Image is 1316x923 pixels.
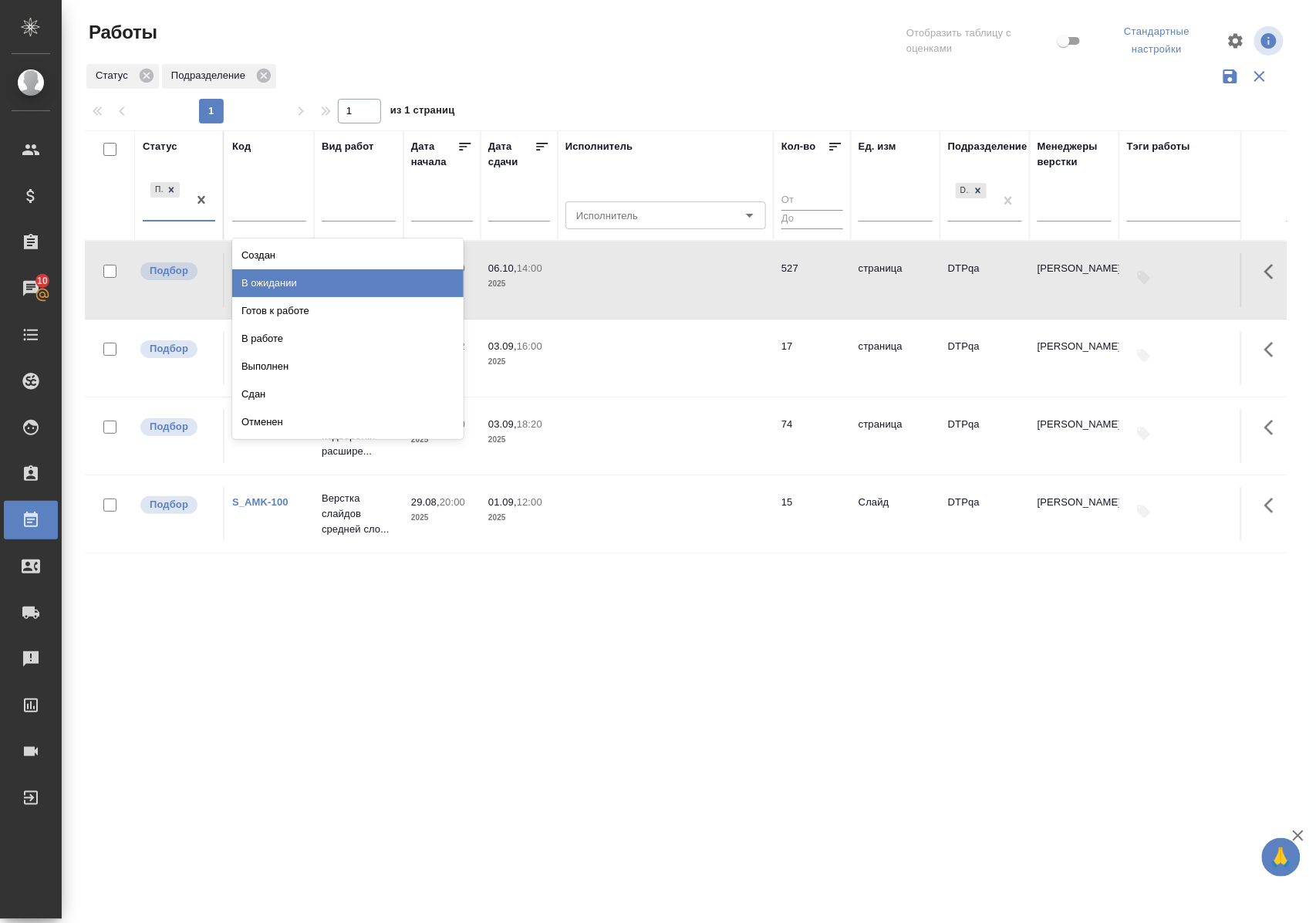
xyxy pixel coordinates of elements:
div: Подбор [150,182,163,198]
td: 527 [774,253,851,307]
td: DTPqa [940,409,1030,463]
div: Дата сдачи [488,139,535,170]
td: DTPqa [940,253,1030,307]
p: 01.09, [488,496,517,508]
div: Ед. изм [859,139,896,154]
input: От [781,191,843,211]
a: S_AMK-100 [232,496,289,508]
div: Можно подбирать исполнителей [139,261,215,282]
div: Подразделение [162,64,276,89]
div: Выполнен [232,353,464,380]
span: из 1 страниц [390,101,455,123]
td: 15 [774,487,851,541]
div: Можно подбирать исполнителей [139,339,215,360]
div: Исполнитель [565,139,633,154]
div: Вид работ [322,139,374,154]
div: Код [232,139,251,154]
p: Верстка слайдов средней сло... [322,491,396,537]
td: DTPqa [940,487,1030,541]
p: Статус [96,68,133,83]
div: Готов к работе [232,297,464,325]
div: Тэги работы [1127,139,1190,154]
button: Здесь прячутся важные кнопки [1255,331,1292,368]
span: Настроить таблицу [1217,22,1254,59]
div: Подразделение [948,139,1027,154]
p: [PERSON_NAME] [1038,261,1112,276]
input: До [781,210,843,229]
div: Можно подбирать исполнителей [139,417,215,438]
button: Сбросить фильтры [1245,62,1274,91]
td: страница [851,253,940,307]
p: [PERSON_NAME] [1038,417,1112,432]
td: DTPqa [940,331,1030,385]
p: 06.10, [488,262,517,274]
p: 03.09, [488,340,517,352]
div: В ожидании [232,269,464,297]
p: [PERSON_NAME] [1038,495,1112,510]
button: Добавить тэги [1127,261,1161,295]
div: Подбор [149,181,181,200]
p: [PERSON_NAME] [1038,339,1112,354]
p: 20:00 [440,496,465,508]
button: Open [739,205,761,226]
a: 10 [4,269,58,308]
button: Добавить тэги [1127,495,1161,529]
span: 10 [28,273,57,289]
p: 2025 [411,510,473,526]
p: 2025 [488,276,550,292]
div: Дата начала [411,139,457,170]
span: Работы [85,20,157,45]
p: 2025 [411,432,473,448]
span: Посмотреть информацию [1254,26,1287,56]
button: 🙏 [1262,838,1301,877]
div: split button [1097,20,1217,62]
td: страница [851,331,940,385]
p: 29.08, [411,496,440,508]
p: 18:20 [517,418,542,430]
button: Добавить тэги [1127,417,1161,451]
div: В работе [232,325,464,353]
p: 2025 [488,354,550,370]
p: Подразделение [171,68,251,83]
span: Отобразить таблицу с оценками [906,25,1054,56]
p: Подбор [150,341,188,357]
p: 16:00 [517,340,542,352]
div: Можно подбирать исполнителей [139,495,215,516]
p: 12:00 [517,496,542,508]
p: 2025 [488,432,550,448]
div: Сдан [232,380,464,408]
div: DTPqa [954,181,988,201]
td: страница [851,409,940,463]
div: Создан [232,242,464,269]
div: DTPqa [956,183,970,199]
div: Статус [86,64,159,89]
p: 2025 [488,510,550,526]
td: 74 [774,409,851,463]
button: Здесь прячутся важные кнопки [1255,487,1292,524]
p: Подбор [150,263,188,279]
button: Здесь прячутся важные кнопки [1255,409,1292,446]
td: 17 [774,331,851,385]
button: Здесь прячутся важные кнопки [1255,253,1292,290]
button: Добавить тэги [1127,339,1161,373]
p: 14:00 [517,262,542,274]
p: Подбор [150,497,188,512]
div: Статус [143,139,177,154]
div: Кол-во [781,139,816,154]
span: 🙏 [1268,841,1294,874]
p: 03.09, [488,418,517,430]
div: Менеджеры верстки [1038,139,1112,170]
div: Отменен [232,408,464,436]
button: Сохранить фильтры [1216,62,1245,91]
td: Слайд [851,487,940,541]
p: Подбор [150,419,188,434]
